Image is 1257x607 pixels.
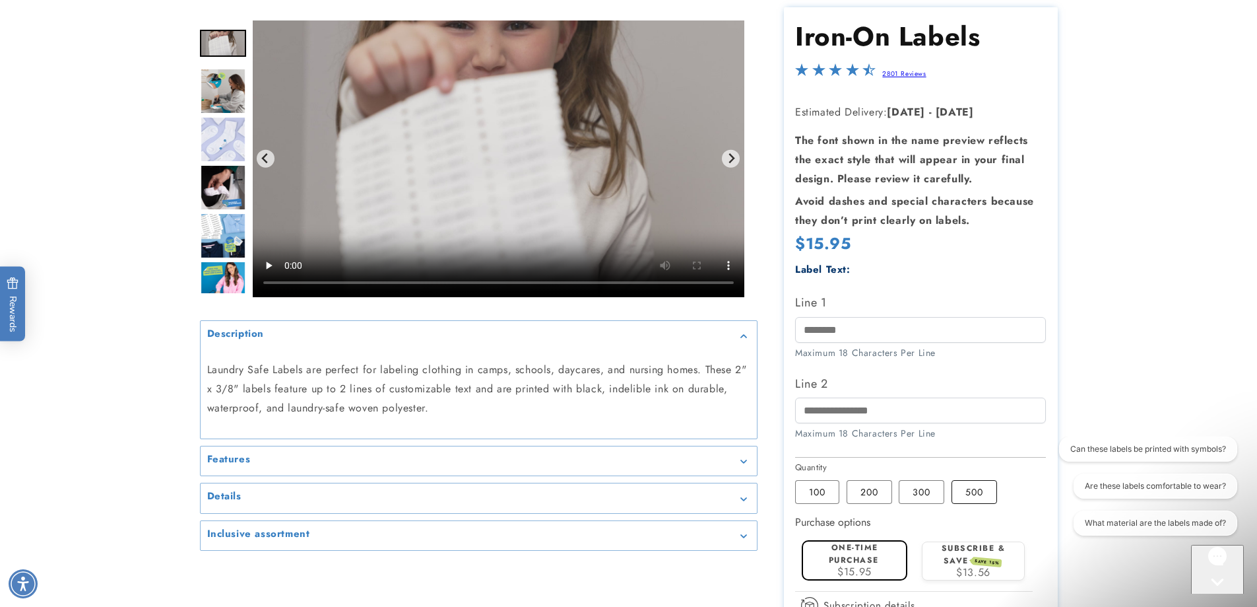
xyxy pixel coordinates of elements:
[795,103,1046,122] p: Estimated Delivery:
[201,483,757,513] summary: Details
[795,133,1028,186] strong: The font shown in the name preview reflects the exact style that will appear in your final design...
[7,277,19,332] span: Rewards
[956,565,990,580] span: $13.56
[200,68,246,114] div: Go to slide 6
[847,480,892,504] label: 200
[795,292,1046,313] label: Line 1
[795,232,851,255] span: $15.95
[795,461,828,474] legend: Quantity
[795,19,1046,54] h1: Iron-On Labels
[200,68,246,114] img: Iron-On Labels - Label Land
[795,373,1046,394] label: Line 2
[795,262,851,277] label: Label Text:
[200,213,246,259] img: Iron-On Labels - Label Land
[795,480,839,504] label: 100
[200,20,246,66] div: Go to slide 5
[200,29,246,56] img: null
[942,542,1006,567] label: Subscribe & save
[887,104,925,120] strong: [DATE]
[207,528,310,541] h2: Inclusive assortment
[201,321,757,351] summary: Description
[795,194,1034,228] strong: Avoid dashes and special characters because they don’t print clearly on labels.
[207,453,251,466] h2: Features
[951,480,997,504] label: 500
[207,490,242,503] h2: Details
[200,164,246,211] div: Go to slide 8
[929,104,932,120] strong: -
[257,150,274,168] button: Previous slide
[882,69,926,79] a: 2801 Reviews - open in a new tab
[899,480,944,504] label: 300
[795,67,876,82] span: 4.5-star overall rating
[9,569,38,598] div: Accessibility Menu
[201,521,757,551] summary: Inclusive assortment
[200,20,757,551] media-gallery: Gallery Viewer
[200,261,246,307] img: Iron-On Labels - Label Land
[201,446,757,476] summary: Features
[972,557,1002,567] span: SAVE 15%
[207,361,750,417] p: Laundry Safe Labels are perfect for labeling clothing in camps, schools, daycares, and nursing ho...
[829,542,879,566] label: One-time purchase
[795,427,1046,441] div: Maximum 18 Characters Per Line
[200,261,246,307] div: Go to slide 10
[200,116,246,162] img: Iron-On Labels - Label Land
[200,213,246,259] div: Go to slide 9
[207,328,265,341] h2: Description
[795,346,1046,360] div: Maximum 18 Characters Per Line
[722,150,740,168] button: Next slide
[200,116,246,162] div: Go to slide 7
[1191,545,1244,594] iframe: Gorgias live chat messenger
[1050,437,1244,548] iframe: Gorgias live chat conversation starters
[936,104,974,120] strong: [DATE]
[200,164,246,211] img: Iron-On Labels - Label Land
[795,515,870,530] label: Purchase options
[837,564,872,579] span: $15.95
